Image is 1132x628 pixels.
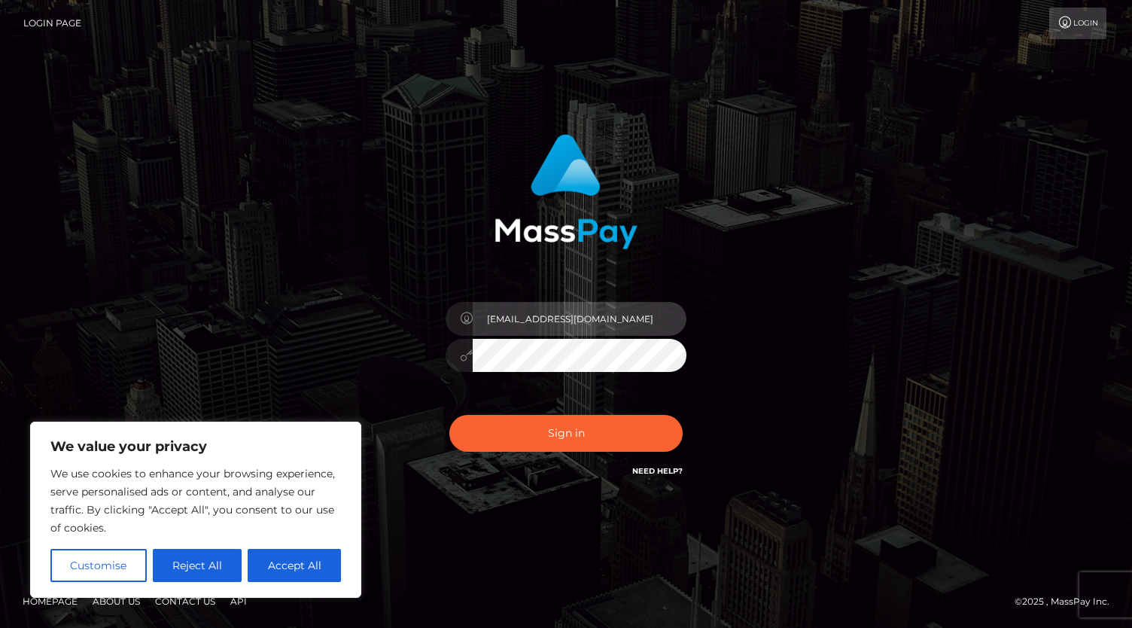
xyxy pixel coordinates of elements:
[17,590,84,613] a: Homepage
[153,549,242,582] button: Reject All
[23,8,81,39] a: Login Page
[632,466,683,476] a: Need Help?
[149,590,221,613] a: Contact Us
[473,302,686,336] input: Username...
[1049,8,1106,39] a: Login
[248,549,341,582] button: Accept All
[50,465,341,537] p: We use cookies to enhance your browsing experience, serve personalised ads or content, and analys...
[224,590,253,613] a: API
[50,549,147,582] button: Customise
[30,422,361,598] div: We value your privacy
[87,590,146,613] a: About Us
[50,437,341,456] p: We value your privacy
[449,415,683,452] button: Sign in
[494,134,638,249] img: MassPay Login
[1015,593,1121,610] div: © 2025 , MassPay Inc.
